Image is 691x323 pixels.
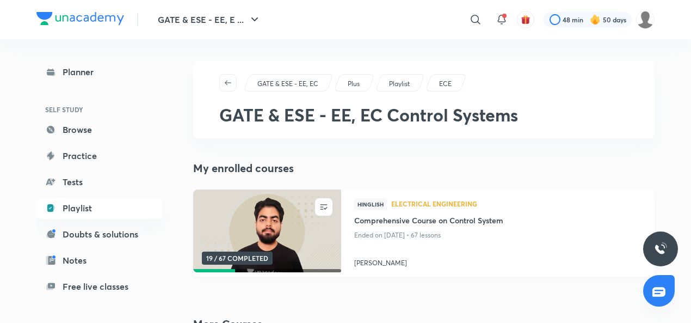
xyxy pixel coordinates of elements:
[389,79,410,89] p: Playlist
[437,79,454,89] a: ECE
[36,100,163,119] h6: SELF STUDY
[36,197,163,219] a: Playlist
[219,103,518,126] span: GATE & ESE - EE, EC Control Systems
[517,11,534,28] button: avatar
[36,249,163,271] a: Notes
[193,190,341,277] a: new-thumbnail19 / 67 COMPLETED
[439,79,452,89] p: ECE
[521,15,530,25] img: avatar
[387,79,412,89] a: Playlist
[354,215,641,228] a: Comprehensive Course on Control System
[193,160,655,176] h4: My enrolled courses
[348,79,360,89] p: Plus
[36,145,163,167] a: Practice
[346,79,362,89] a: Plus
[151,9,268,31] button: GATE & ESE - EE, E ...
[36,12,124,25] img: Company Logo
[192,189,342,273] img: new-thumbnail
[636,10,655,29] img: sawan Patel
[354,228,641,242] p: Ended on [DATE] • 67 lessons
[202,252,273,265] span: 19 / 67 COMPLETED
[391,200,641,208] a: Electrical Engineering
[391,200,641,207] span: Electrical Engineering
[36,223,163,245] a: Doubts & solutions
[36,171,163,193] a: Tests
[256,79,320,89] a: GATE & ESE - EE, EC
[36,276,163,297] a: Free live classes
[590,14,601,25] img: streak
[354,198,387,210] span: Hinglish
[36,61,163,83] a: Planner
[654,242,667,255] img: ttu
[36,12,124,28] a: Company Logo
[257,79,318,89] p: GATE & ESE - EE, EC
[354,254,641,268] a: [PERSON_NAME]
[36,119,163,141] a: Browse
